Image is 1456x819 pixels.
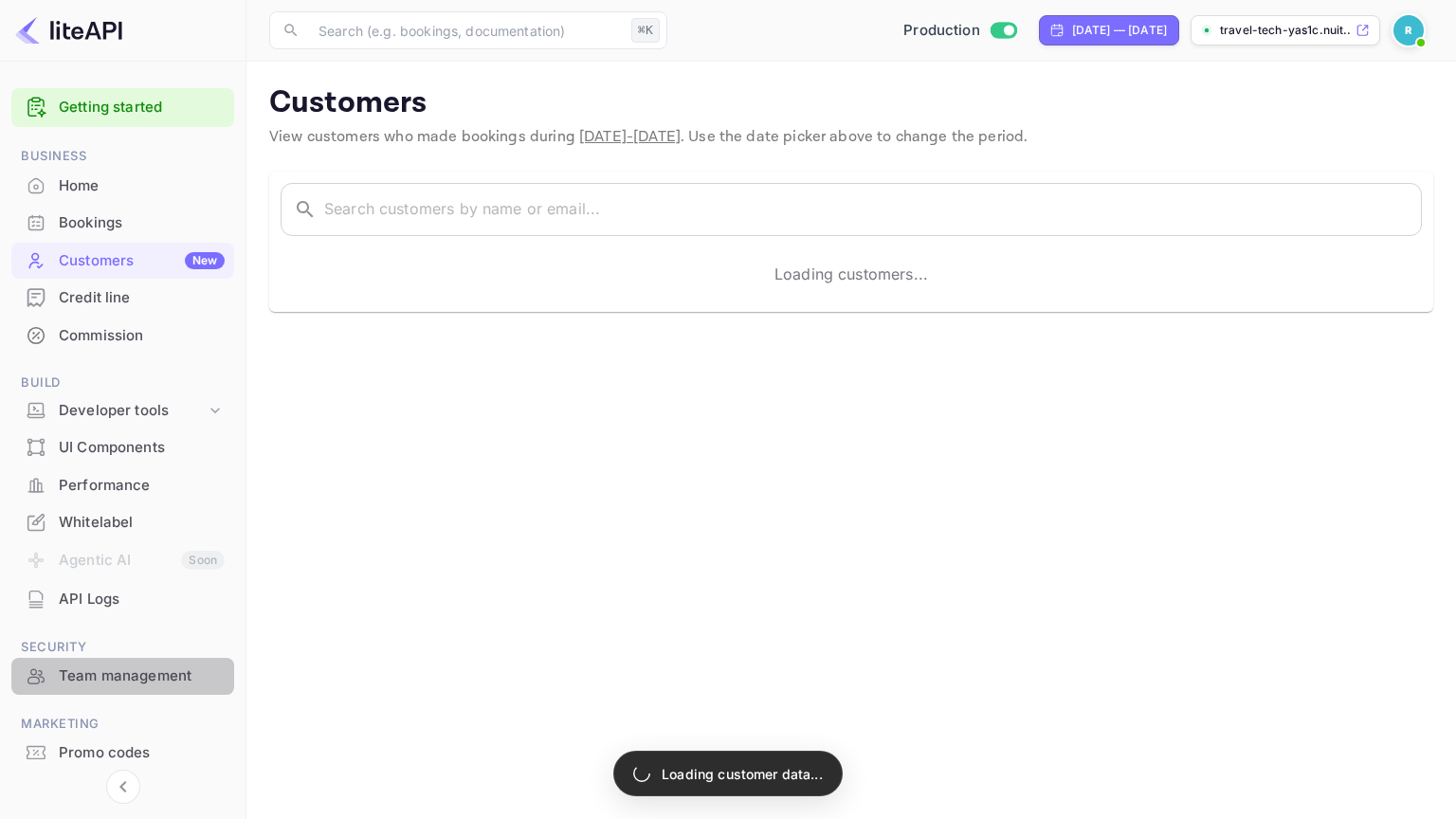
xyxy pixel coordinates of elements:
[11,394,234,428] div: Developer tools
[579,127,681,147] span: [DATE] - [DATE]
[11,735,234,772] div: Promo codes
[269,84,1433,122] p: Customers
[11,504,234,539] a: Whitelabel
[11,280,234,315] a: Credit line
[11,658,234,693] a: Team management
[11,658,234,695] div: Team management
[59,742,225,764] div: Promo codes
[11,318,234,355] div: Commission
[59,325,225,347] div: Commission
[59,175,225,197] div: Home
[11,504,234,541] div: Whitelabel
[11,243,234,280] div: CustomersNew
[1220,22,1352,39] p: travel-tech-yas1c.nuit...
[11,168,234,205] div: Home
[59,250,225,272] div: Customers
[11,467,234,502] a: Performance
[1393,15,1424,45] img: Revolut
[59,437,225,459] div: UI Components
[59,665,225,687] div: Team management
[59,212,225,234] div: Bookings
[896,20,1024,42] div: Switch to Sandbox mode
[106,770,140,804] button: Collapse navigation
[59,97,225,118] a: Getting started
[59,400,206,422] div: Developer tools
[11,467,234,504] div: Performance
[324,183,1422,236] input: Search customers by name or email...
[59,475,225,497] div: Performance
[59,512,225,534] div: Whitelabel
[59,589,225,610] div: API Logs
[11,429,234,464] a: UI Components
[631,18,660,43] div: ⌘K
[774,263,928,285] p: Loading customers...
[11,88,234,127] div: Getting started
[11,429,234,466] div: UI Components
[307,11,624,49] input: Search (e.g. bookings, documentation)
[11,205,234,242] div: Bookings
[1039,15,1179,45] div: Click to change the date range period
[11,581,234,616] a: API Logs
[11,168,234,203] a: Home
[269,127,1028,147] span: View customers who made bookings during . Use the date picker above to change the period.
[11,373,234,393] span: Build
[662,764,823,784] p: Loading customer data...
[1072,22,1167,39] div: [DATE] — [DATE]
[185,252,225,269] div: New
[11,146,234,167] span: Business
[59,287,225,309] div: Credit line
[11,735,234,770] a: Promo codes
[11,205,234,240] a: Bookings
[15,15,122,45] img: LiteAPI logo
[11,637,234,658] span: Security
[11,714,234,735] span: Marketing
[11,581,234,618] div: API Logs
[11,243,234,278] a: CustomersNew
[11,280,234,317] div: Credit line
[11,318,234,353] a: Commission
[903,20,980,42] span: Production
